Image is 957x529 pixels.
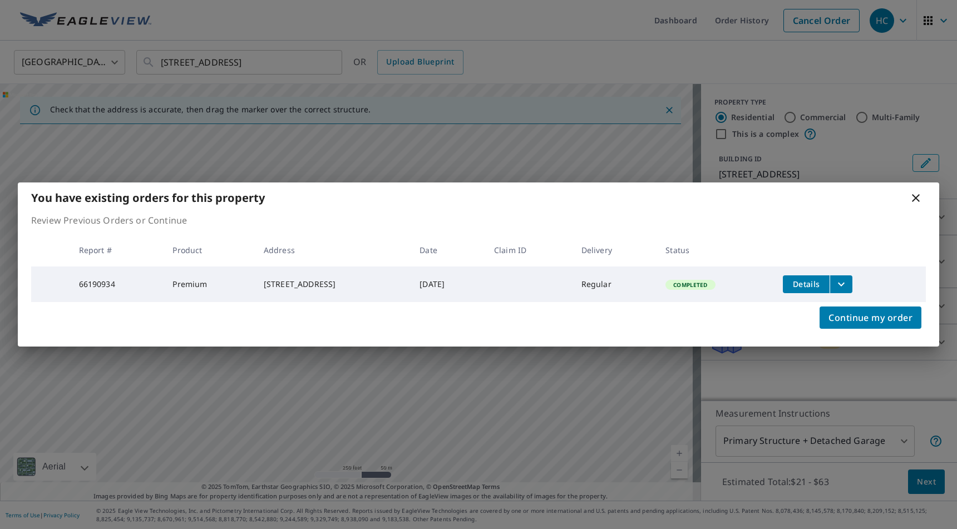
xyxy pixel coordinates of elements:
[411,266,485,302] td: [DATE]
[667,281,714,289] span: Completed
[255,234,411,266] th: Address
[264,279,402,290] div: [STREET_ADDRESS]
[70,266,164,302] td: 66190934
[783,275,830,293] button: detailsBtn-66190934
[31,190,265,205] b: You have existing orders for this property
[31,214,926,227] p: Review Previous Orders or Continue
[411,234,485,266] th: Date
[573,266,657,302] td: Regular
[820,306,921,329] button: Continue my order
[790,279,823,289] span: Details
[657,234,774,266] th: Status
[830,275,852,293] button: filesDropdownBtn-66190934
[573,234,657,266] th: Delivery
[70,234,164,266] th: Report #
[164,234,254,266] th: Product
[164,266,254,302] td: Premium
[485,234,573,266] th: Claim ID
[828,310,912,325] span: Continue my order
